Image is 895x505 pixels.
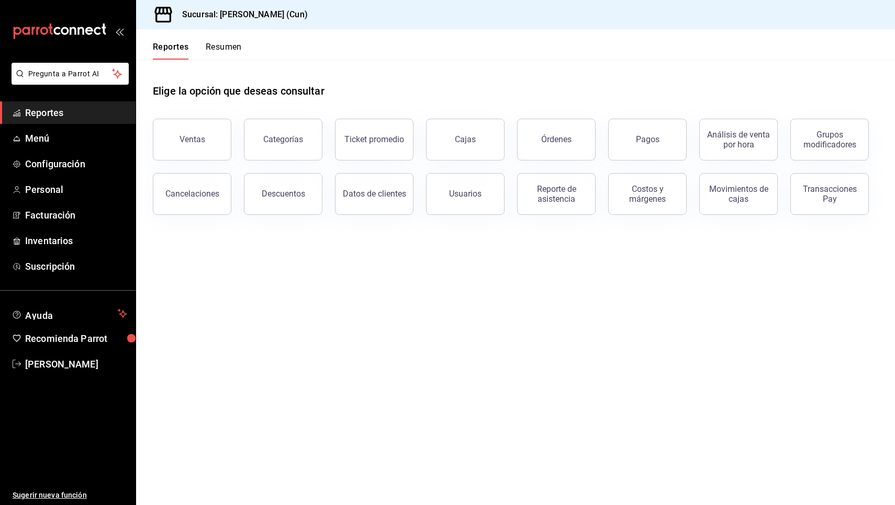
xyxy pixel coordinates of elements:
span: Configuración [25,157,127,171]
div: Cancelaciones [165,189,219,199]
button: Grupos modificadores [790,119,869,160]
button: Movimientos de cajas [699,173,778,215]
div: Pagos [636,134,659,144]
span: Facturación [25,208,127,222]
div: Ticket promedio [344,134,404,144]
button: Datos de clientes [335,173,413,215]
button: Cancelaciones [153,173,231,215]
span: Ayuda [25,307,114,320]
div: Categorías [263,134,303,144]
button: Pagos [608,119,687,160]
span: Reportes [25,106,127,120]
button: Categorías [244,119,322,160]
div: navigation tabs [153,42,242,60]
button: Descuentos [244,173,322,215]
div: Análisis de venta por hora [706,130,771,150]
span: Recomienda Parrot [25,331,127,346]
span: Pregunta a Parrot AI [28,68,113,79]
button: Transacciones Pay [790,173,869,215]
div: Movimientos de cajas [706,184,771,204]
span: Personal [25,182,127,197]
button: Análisis de venta por hora [699,119,778,160]
span: Suscripción [25,259,127,273]
span: Inventarios [25,234,127,248]
div: Ventas [180,134,205,144]
button: Ticket promedio [335,119,413,160]
button: Ventas [153,119,231,160]
div: Transacciones Pay [797,184,862,204]
button: Reporte de asistencia [517,173,596,215]
span: Sugerir nueva función [13,490,127,501]
span: Menú [25,131,127,145]
div: Reporte de asistencia [524,184,589,204]
button: Costos y márgenes [608,173,687,215]
button: Reportes [153,42,189,60]
button: open_drawer_menu [115,27,124,36]
button: Pregunta a Parrot AI [12,63,129,85]
div: Cajas [455,133,476,146]
a: Cajas [426,119,505,160]
div: Grupos modificadores [797,130,862,150]
h3: Sucursal: [PERSON_NAME] (Cun) [174,8,308,21]
div: Costos y márgenes [615,184,680,204]
span: [PERSON_NAME] [25,357,127,371]
div: Usuarios [449,189,482,199]
div: Datos de clientes [343,189,406,199]
button: Órdenes [517,119,596,160]
a: Pregunta a Parrot AI [7,76,129,87]
button: Resumen [206,42,242,60]
div: Órdenes [541,134,572,144]
h1: Elige la opción que deseas consultar [153,83,325,99]
button: Usuarios [426,173,505,215]
div: Descuentos [262,189,305,199]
